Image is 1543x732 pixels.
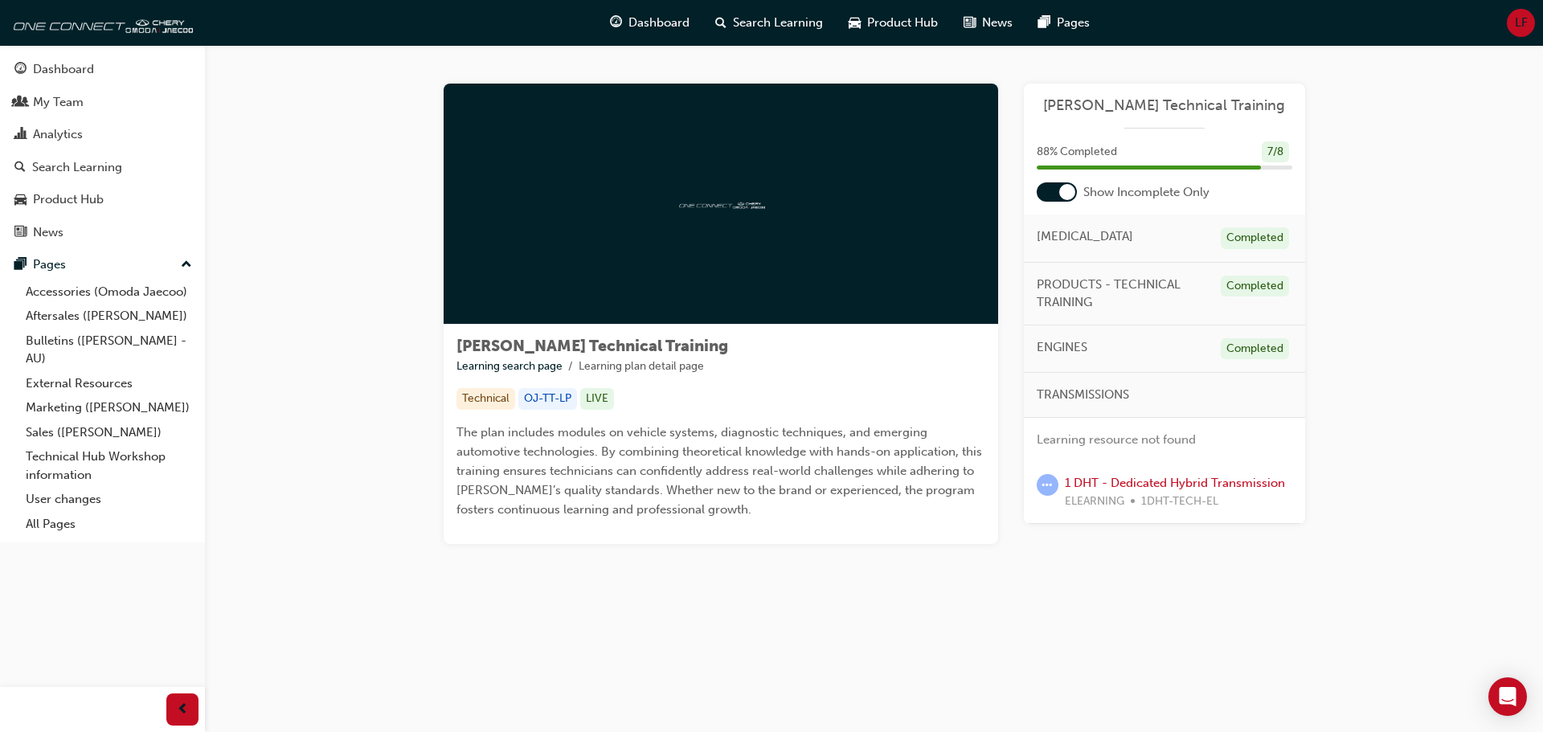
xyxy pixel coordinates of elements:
[702,6,836,39] a: search-iconSearch Learning
[33,190,104,209] div: Product Hub
[1262,141,1289,163] div: 7 / 8
[1057,14,1090,32] span: Pages
[33,60,94,79] div: Dashboard
[715,13,726,33] span: search-icon
[181,255,192,276] span: up-icon
[1037,143,1117,162] span: 88 % Completed
[6,218,199,247] a: News
[19,444,199,487] a: Technical Hub Workshop information
[6,120,199,149] a: Analytics
[1037,276,1208,312] span: PRODUCTS - TECHNICAL TRAINING
[836,6,951,39] a: car-iconProduct Hub
[1141,493,1218,511] span: 1DHT-TECH-EL
[1037,474,1058,496] span: learningRecordVerb_ATTEMPT-icon
[6,88,199,117] a: My Team
[33,256,66,274] div: Pages
[6,250,199,280] button: Pages
[19,371,199,396] a: External Resources
[982,14,1013,32] span: News
[19,420,199,445] a: Sales ([PERSON_NAME])
[456,388,515,410] div: Technical
[1025,6,1103,39] a: pages-iconPages
[1515,14,1528,32] span: LF
[14,161,26,175] span: search-icon
[19,395,199,420] a: Marketing ([PERSON_NAME])
[1037,338,1087,357] span: ENGINES
[19,304,199,329] a: Aftersales ([PERSON_NAME])
[14,226,27,240] span: news-icon
[14,258,27,272] span: pages-icon
[1037,96,1292,115] a: [PERSON_NAME] Technical Training
[19,329,199,371] a: Bulletins ([PERSON_NAME] - AU)
[951,6,1025,39] a: news-iconNews
[1037,432,1196,447] span: Learning resource not found
[1488,677,1527,716] div: Open Intercom Messenger
[1065,476,1285,490] a: 1 DHT - Dedicated Hybrid Transmission
[1037,386,1129,404] span: TRANSMISSIONS
[456,337,728,355] span: [PERSON_NAME] Technical Training
[6,185,199,215] a: Product Hub
[579,358,704,376] li: Learning plan detail page
[1221,276,1289,297] div: Completed
[628,14,690,32] span: Dashboard
[597,6,702,39] a: guage-iconDashboard
[1065,493,1124,511] span: ELEARNING
[964,13,976,33] span: news-icon
[33,125,83,144] div: Analytics
[32,158,122,177] div: Search Learning
[19,487,199,512] a: User changes
[33,93,84,112] div: My Team
[1038,13,1050,33] span: pages-icon
[14,193,27,207] span: car-icon
[19,280,199,305] a: Accessories (Omoda Jaecoo)
[1507,9,1535,37] button: LF
[610,13,622,33] span: guage-icon
[456,425,985,517] span: The plan includes modules on vehicle systems, diagnostic techniques, and emerging automotive tech...
[677,196,765,211] img: oneconnect
[177,700,189,720] span: prev-icon
[6,153,199,182] a: Search Learning
[1221,227,1289,249] div: Completed
[456,359,563,373] a: Learning search page
[580,388,614,410] div: LIVE
[8,6,193,39] img: oneconnect
[733,14,823,32] span: Search Learning
[849,13,861,33] span: car-icon
[1083,183,1209,202] span: Show Incomplete Only
[1221,338,1289,360] div: Completed
[14,63,27,77] span: guage-icon
[14,128,27,142] span: chart-icon
[19,512,199,537] a: All Pages
[518,388,577,410] div: OJ-TT-LP
[6,51,199,250] button: DashboardMy TeamAnalyticsSearch LearningProduct HubNews
[14,96,27,110] span: people-icon
[1037,227,1133,246] span: [MEDICAL_DATA]
[867,14,938,32] span: Product Hub
[33,223,63,242] div: News
[6,55,199,84] a: Dashboard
